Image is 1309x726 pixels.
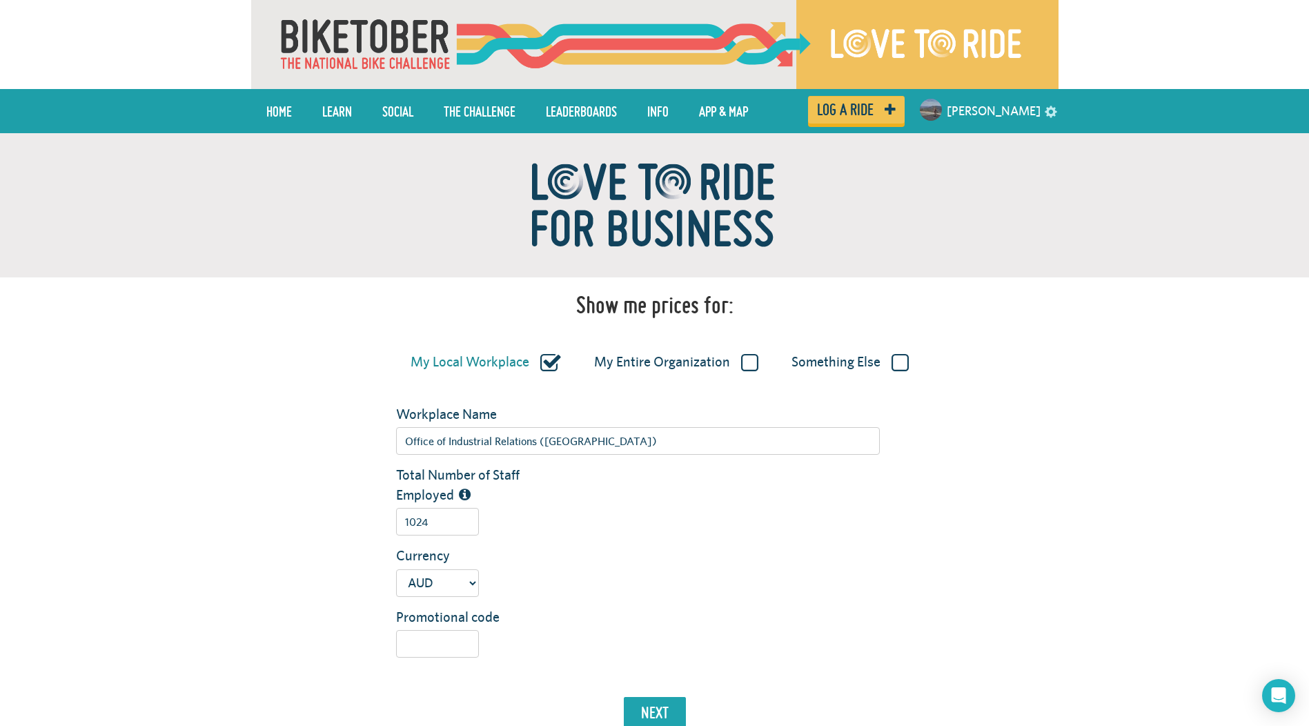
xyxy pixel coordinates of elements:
[637,94,679,128] a: Info
[1262,679,1295,712] div: Open Intercom Messenger
[386,404,554,424] label: Workplace Name
[1045,104,1057,117] a: settings drop down toggle
[312,94,362,128] a: LEARN
[594,353,758,371] label: My Entire Organization
[920,99,942,121] img: Small navigation user avatar
[817,104,874,116] span: Log a ride
[576,291,734,319] h1: Show me prices for:
[791,353,909,371] label: Something Else
[689,94,758,128] a: App & Map
[411,353,561,371] label: My Local Workplace
[482,133,827,277] img: ltr_for_biz-e6001c5fe4d5a622ce57f6846a52a92b55b8f49da94d543b329e0189dcabf444.png
[808,96,905,124] a: Log a ride
[386,465,554,504] label: Total Number of Staff Employed
[459,488,471,502] i: The total number of people employed by this organization/workplace, including part time staff.
[386,607,554,627] label: Promotional code
[256,94,302,128] a: Home
[947,95,1041,128] a: [PERSON_NAME]
[535,94,627,128] a: Leaderboards
[433,94,526,128] a: The Challenge
[386,546,554,566] label: Currency
[372,94,424,128] a: Social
